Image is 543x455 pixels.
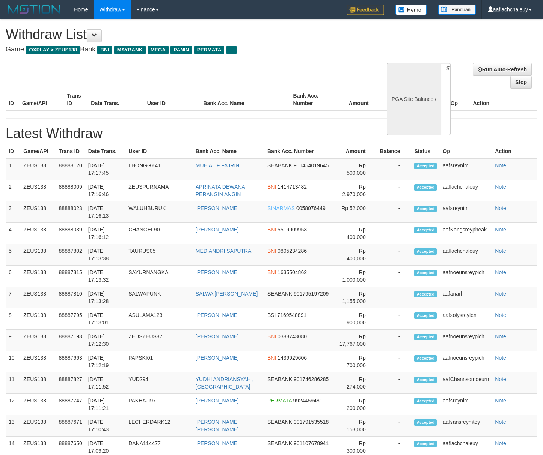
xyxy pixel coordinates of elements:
td: [DATE] 17:16:12 [85,223,125,244]
th: Amount [336,144,377,158]
span: SEABANK [267,419,292,425]
h4: Game: Bank: [6,46,354,53]
td: 12 [6,394,20,415]
td: 5 [6,244,20,266]
th: Bank Acc. Name [193,144,264,158]
a: YUDHI ANDRIANSYAH , [GEOGRAPHIC_DATA] [196,376,254,390]
td: [DATE] 17:16:13 [85,201,125,223]
td: ZEUS138 [20,287,56,308]
td: ZEUS138 [20,158,56,180]
td: - [377,308,412,330]
td: ZEUS138 [20,415,56,437]
td: 88887815 [56,266,85,287]
td: [DATE] 17:12:19 [85,351,125,372]
th: Game/API [20,144,56,158]
td: ZEUS138 [20,201,56,223]
th: User ID [144,89,201,110]
a: Note [495,291,506,297]
td: [DATE] 17:13:38 [85,244,125,266]
td: LECHERDARK12 [125,415,193,437]
td: Rp 500,000 [336,158,377,180]
td: 88888009 [56,180,85,201]
span: Accepted [414,291,437,297]
td: - [377,287,412,308]
td: ZEUS138 [20,180,56,201]
span: 901107678941 [294,440,329,446]
a: [PERSON_NAME] [196,355,239,361]
span: BNI [267,248,276,254]
td: 88887193 [56,330,85,351]
a: [PERSON_NAME] [PERSON_NAME] [196,419,239,432]
span: Accepted [414,184,437,191]
th: Trans ID [56,144,85,158]
th: Balance [380,89,421,110]
td: 13 [6,415,20,437]
a: Note [495,269,506,275]
td: Rp 1,000,000 [336,266,377,287]
span: Accepted [414,163,437,169]
td: ZEUSPURNAMA [125,180,193,201]
span: Accepted [414,206,437,212]
span: BNI [267,227,276,233]
td: aafnoeunsreypich [440,330,492,351]
td: 7 [6,287,20,308]
span: PANIN [170,46,192,54]
td: SALWAPUNK [125,287,193,308]
img: MOTION_logo.png [6,4,63,15]
a: Stop [510,76,532,89]
td: - [377,351,412,372]
span: Accepted [414,312,437,319]
td: - [377,244,412,266]
td: Rp 2,970,000 [336,180,377,201]
span: Accepted [414,419,437,426]
a: MEDIANDRI SAPUTRA [196,248,252,254]
td: aaflachchaleuy [440,244,492,266]
td: Rp 200,000 [336,394,377,415]
td: SAYURNANGKA [125,266,193,287]
img: Button%20Memo.svg [395,5,427,15]
span: MEGA [148,46,169,54]
td: 88887663 [56,351,85,372]
th: Action [470,89,537,110]
td: 11 [6,372,20,394]
td: ZEUS138 [20,351,56,372]
td: 88887671 [56,415,85,437]
span: PERMATA [194,46,225,54]
span: Accepted [414,441,437,447]
span: SEABANK [267,291,292,297]
td: 88887827 [56,372,85,394]
th: Action [492,144,537,158]
td: 88887802 [56,244,85,266]
td: aafsolysreylen [440,308,492,330]
td: [DATE] 17:13:01 [85,308,125,330]
td: 8 [6,308,20,330]
td: 2 [6,180,20,201]
span: Accepted [414,334,437,340]
a: Note [495,355,506,361]
td: - [377,266,412,287]
td: 4 [6,223,20,244]
span: 0058076449 [296,205,326,211]
td: - [377,201,412,223]
td: TAURUS05 [125,244,193,266]
span: PERMATA [267,398,292,404]
td: CHANGEL90 [125,223,193,244]
td: PAKHAJI97 [125,394,193,415]
td: aafChannsomoeurn [440,372,492,394]
a: Note [495,312,506,318]
td: aafanarl [440,287,492,308]
td: [DATE] 17:10:43 [85,415,125,437]
td: 3 [6,201,20,223]
td: ASULAMA123 [125,308,193,330]
span: BSI [267,312,276,318]
td: Rp 700,000 [336,351,377,372]
th: Date Trans. [88,89,144,110]
a: [PERSON_NAME] [196,205,239,211]
a: Run Auto-Refresh [473,63,532,76]
th: Trans ID [64,89,88,110]
span: Accepted [414,248,437,255]
span: 1414713482 [278,184,307,190]
span: 5519909953 [278,227,307,233]
td: ZEUSZEUS87 [125,330,193,351]
td: Rp 400,000 [336,244,377,266]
